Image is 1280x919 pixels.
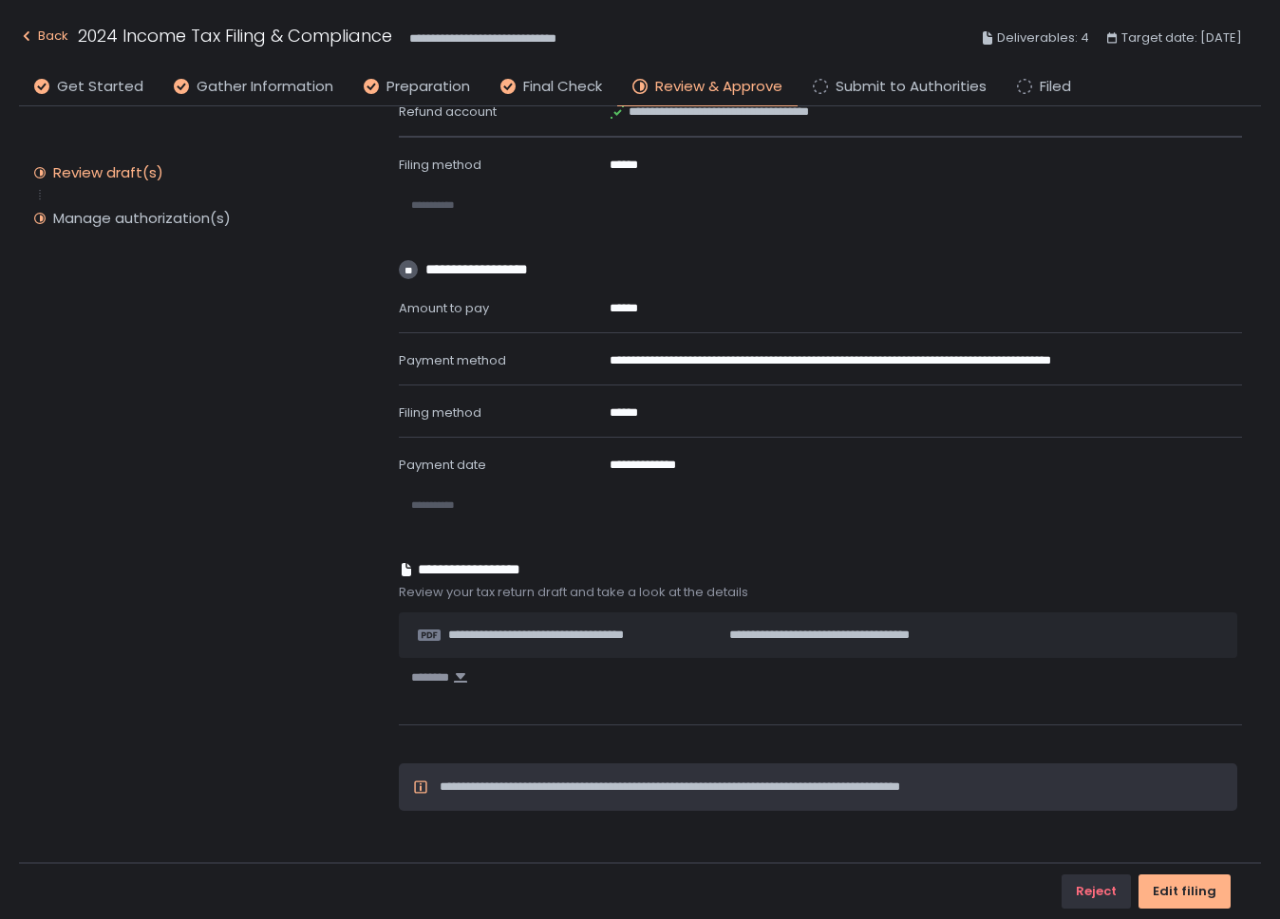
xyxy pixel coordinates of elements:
span: Filing method [399,156,481,174]
span: Gather Information [197,76,333,98]
span: Filed [1040,76,1071,98]
h1: 2024 Income Tax Filing & Compliance [78,23,392,48]
span: Preparation [386,76,470,98]
span: Target date: [DATE] [1121,27,1242,49]
div: Reject [1076,883,1117,900]
div: Review draft(s) [53,163,163,182]
span: Review & Approve [655,76,782,98]
button: Edit filing [1139,874,1231,909]
div: Back [19,25,68,47]
span: Refund account [399,103,497,121]
span: Amount to pay [399,299,489,317]
div: Manage authorization(s) [53,209,231,228]
span: Review your tax return draft and take a look at the details [399,584,1242,601]
button: Back [19,23,68,54]
span: Payment date [399,456,486,474]
div: Edit filing [1153,883,1216,900]
span: Deliverables: 4 [997,27,1089,49]
span: Filing method [399,403,481,422]
span: Payment method [399,351,506,369]
span: Final Check [523,76,602,98]
span: Get Started [57,76,143,98]
button: Reject [1062,874,1131,909]
span: Submit to Authorities [836,76,987,98]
